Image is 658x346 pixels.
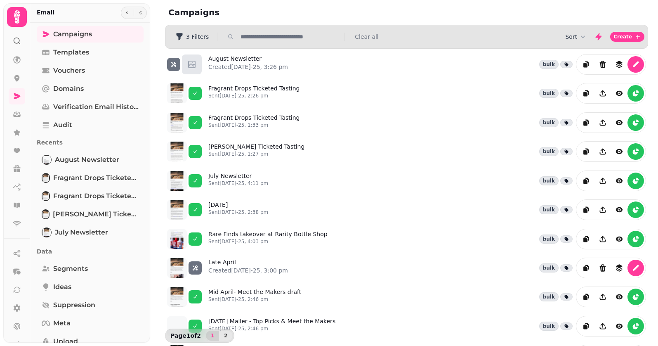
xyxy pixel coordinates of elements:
[578,143,594,160] button: duplicate
[37,244,144,259] p: Data
[578,289,594,305] button: duplicate
[627,143,644,160] button: reports
[611,318,627,334] button: view
[186,34,209,40] span: 3 Filters
[208,258,288,278] a: Late AprilCreated[DATE]-25, 3:00 pm
[627,318,644,334] button: reports
[539,89,559,98] div: bulk
[611,56,627,73] button: revisions
[37,8,54,17] h2: Email
[610,32,644,42] button: Create
[594,85,611,102] button: Share campaign preview
[37,135,144,150] p: Recents
[539,60,559,69] div: bulk
[208,201,268,219] a: [DATE]Sent[DATE]-25, 2:38 pm
[539,176,559,185] div: bulk
[594,231,611,247] button: Share campaign preview
[37,62,144,79] a: Vouchers
[206,331,219,341] button: 1
[206,331,232,341] nav: Pagination
[53,84,84,94] span: Domains
[42,192,49,200] img: Fragrant Drops Ticketed Tasting
[594,56,611,73] button: Delete
[53,102,139,112] span: Verification email history
[53,120,72,130] span: Audit
[627,289,644,305] button: reports
[208,151,304,157] p: Sent [DATE]-25, 1:27 pm
[42,210,49,218] img: Duncan Taylor Ticketed Tasting
[578,318,594,334] button: duplicate
[539,322,559,331] div: bulk
[53,47,89,57] span: Templates
[37,261,144,277] a: Segments
[209,333,216,338] span: 1
[208,180,268,187] p: Sent [DATE]-25, 4:11 pm
[53,191,139,201] span: Fragrant Drops Ticketed Tasting
[167,171,187,191] img: aHR0cHM6Ly9zdGFtcGVkZS1zZXJ2aWNlLXByb2QtdGVtcGxhdGUtcHJldmlld3MuczMuZXUtd2VzdC0xLmFtYXpvbmF3cy5jb...
[208,266,288,275] p: Created [DATE]-25, 3:00 pm
[53,264,88,274] span: Segments
[37,44,144,61] a: Templates
[42,174,49,182] img: Fragrant Drops Ticketed Tasting
[37,188,144,204] a: Fragrant Drops Ticketed TastingFragrant Drops Ticketed Tasting
[53,300,95,310] span: Suppression
[627,201,644,218] button: reports
[208,63,288,71] p: Created [DATE]-25, 3:26 pm
[169,30,215,43] button: 3 Filters
[355,33,378,41] button: Clear all
[208,288,301,306] a: Mid April- Meet the Makers draftSent[DATE]-25, 2:46 pm
[167,258,187,278] img: aHR0cHM6Ly9zdGFtcGVkZS1zZXJ2aWNlLXByb2QtdGVtcGxhdGUtcHJldmlld3MuczMuZXUtd2VzdC0xLmFtYXpvbmF3cy5jb...
[42,228,51,237] img: July Newsletter
[53,282,71,292] span: Ideas
[208,296,301,303] p: Sent [DATE]-25, 2:46 pm
[539,263,559,273] div: bulk
[167,200,187,220] img: aHR0cHM6Ly9zdGFtcGVkZS1zZXJ2aWNlLXByb2QtdGVtcGxhdGUtcHJldmlld3MuczMuZXUtd2VzdC0xLmFtYXpvbmF3cy5jb...
[37,117,144,133] a: Audit
[611,231,627,247] button: view
[578,85,594,102] button: duplicate
[578,56,594,73] button: duplicate
[208,142,304,161] a: [PERSON_NAME] Ticketed TastingSent[DATE]-25, 1:27 pm
[53,209,139,219] span: [PERSON_NAME] Ticketed Tasting
[42,156,51,164] img: August Newsletter
[594,289,611,305] button: Share campaign preview
[208,238,328,245] p: Sent [DATE]-25, 4:03 pm
[539,292,559,301] div: bulk
[578,260,594,276] button: duplicate
[55,228,108,237] span: July Newsletter
[627,114,644,131] button: reports
[219,331,232,341] button: 2
[208,325,335,332] p: Sent [DATE]-25, 2:46 pm
[208,84,300,102] a: Fragrant Drops Ticketed TastingSent[DATE]-25, 2:26 pm
[611,201,627,218] button: view
[578,201,594,218] button: duplicate
[167,229,187,249] img: aHR0cHM6Ly9zdGFtcGVkZS1zZXJ2aWNlLXByb2QtdGVtcGxhdGUtcHJldmlld3MuczMuZXUtd2VzdC0xLmFtYXpvbmF3cy5jb...
[53,66,85,76] span: Vouchers
[53,318,71,328] span: Meta
[594,173,611,189] button: Share campaign preview
[594,143,611,160] button: Share campaign preview
[37,26,144,43] a: Campaigns
[37,297,144,313] a: Suppression
[208,317,335,335] a: [DATE] Mailer - Top Picks & Meet the MakersSent[DATE]-25, 2:46 pm
[594,318,611,334] button: Share campaign preview
[627,85,644,102] button: reports
[53,173,139,183] span: Fragrant Drops Ticketed Tasting
[167,287,187,307] img: aHR0cHM6Ly9zdGFtcGVkZS1zZXJ2aWNlLXByb2QtdGVtcGxhdGUtcHJldmlld3MuczMuZXUtd2VzdC0xLmFtYXpvbmF3cy5jb...
[208,92,300,99] p: Sent [DATE]-25, 2:26 pm
[578,231,594,247] button: duplicate
[594,201,611,218] button: Share campaign preview
[208,230,328,248] a: Rare Finds takeover at Rarity Bottle ShopSent[DATE]-25, 4:03 pm
[208,172,268,190] a: July NewsletterSent[DATE]-25, 4:11 pm
[208,209,268,216] p: Sent [DATE]-25, 2:38 pm
[611,143,627,160] button: view
[627,231,644,247] button: reports
[37,170,144,186] a: Fragrant Drops Ticketed TastingFragrant Drops Ticketed Tasting
[168,7,327,18] h2: Campaigns
[611,114,627,131] button: view
[578,114,594,131] button: duplicate
[539,205,559,214] div: bulk
[611,173,627,189] button: view
[611,85,627,102] button: view
[37,315,144,332] a: Meta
